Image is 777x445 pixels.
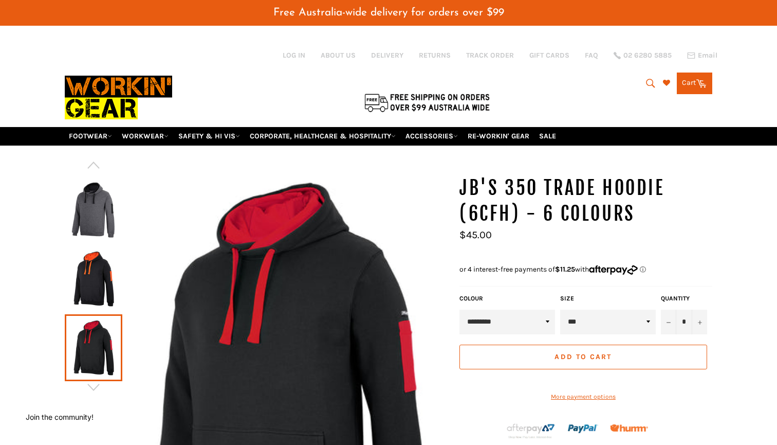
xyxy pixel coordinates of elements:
[371,50,403,60] a: DELIVERY
[506,422,556,440] img: Afterpay-Logo-on-dark-bg_large.png
[118,127,173,145] a: WORKWEAR
[554,352,612,361] span: Add to Cart
[698,52,717,59] span: Email
[419,50,451,60] a: RETURNS
[585,50,598,60] a: FAQ
[459,229,492,241] span: $45.00
[459,393,707,401] a: More payment options
[661,310,676,334] button: Reduce item quantity by one
[623,52,672,59] span: 02 6280 5885
[459,345,707,369] button: Add to Cart
[459,294,555,303] label: COLOUR
[692,310,707,334] button: Increase item quantity by one
[273,7,504,18] span: Free Australia-wide delivery for orders over $99
[363,92,491,113] img: Flat $9.95 shipping Australia wide
[687,51,717,60] a: Email
[65,127,116,145] a: FOOTWEAR
[65,68,172,127] img: Workin Gear leaders in Workwear, Safety Boots, PPE, Uniforms. Australia's No.1 in Workwear
[283,51,305,60] a: Log in
[568,414,598,444] img: paypal.png
[459,175,712,226] h1: JB'S 350 Trade Hoodie (6CFH) - 6 Colours
[466,50,514,60] a: TRACK ORDER
[610,424,648,432] img: Humm_core_logo_RGB-01_300x60px_small_195d8312-4386-4de7-b182-0ef9b6303a37.png
[661,294,707,303] label: Quantity
[401,127,462,145] a: ACCESSORIES
[321,50,356,60] a: ABOUT US
[535,127,560,145] a: SALE
[677,73,712,94] a: Cart
[26,413,94,421] button: Join the community!
[614,52,672,59] a: 02 6280 5885
[560,294,656,303] label: Size
[174,127,244,145] a: SAFETY & HI VIS
[464,127,533,145] a: RE-WORKIN' GEAR
[246,127,400,145] a: CORPORATE, HEALTHCARE & HOSPITALITY
[70,182,117,238] img: WORKIN GEAR - JB'S 350 Trade Hoodie
[529,50,569,60] a: GIFT CARDS
[70,251,117,307] img: WORKIN GEAR - JB'S 350 Trade Hoodie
